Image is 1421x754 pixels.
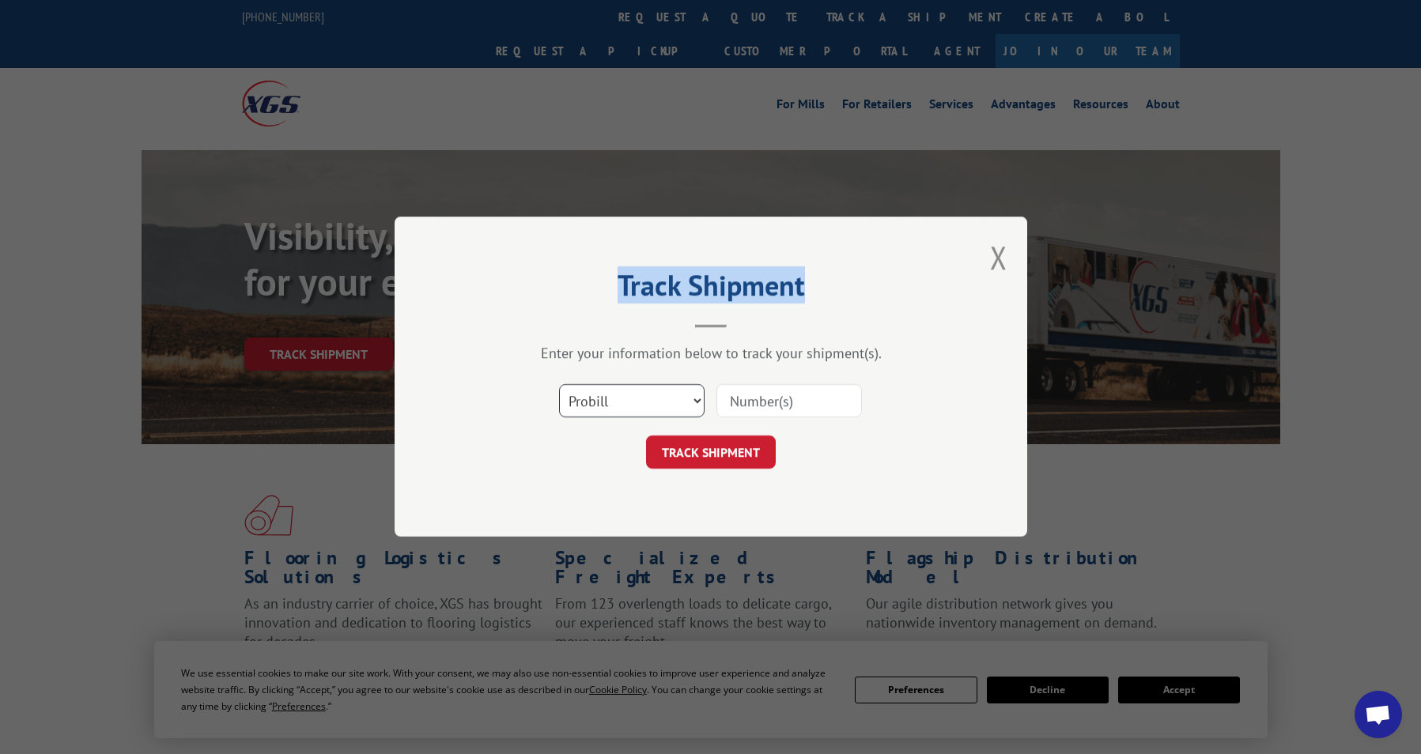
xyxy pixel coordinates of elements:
button: TRACK SHIPMENT [646,436,776,469]
div: Open chat [1355,691,1402,738]
div: Enter your information below to track your shipment(s). [474,345,948,363]
input: Number(s) [716,385,862,418]
h2: Track Shipment [474,274,948,304]
button: Close modal [990,236,1007,278]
